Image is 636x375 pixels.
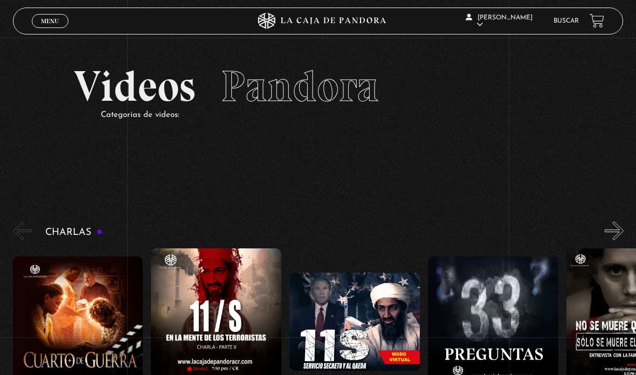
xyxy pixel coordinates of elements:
a: Buscar [554,18,579,24]
span: Menu [41,18,59,24]
h2: Videos [74,65,562,108]
a: View your shopping cart [590,13,604,28]
span: Pandora [221,60,379,112]
h3: Charlas [45,227,103,238]
span: [PERSON_NAME] [466,15,533,28]
span: Cerrar [38,27,63,34]
button: Previous [13,221,32,240]
p: Categorías de videos: [101,108,562,122]
button: Next [605,221,624,240]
